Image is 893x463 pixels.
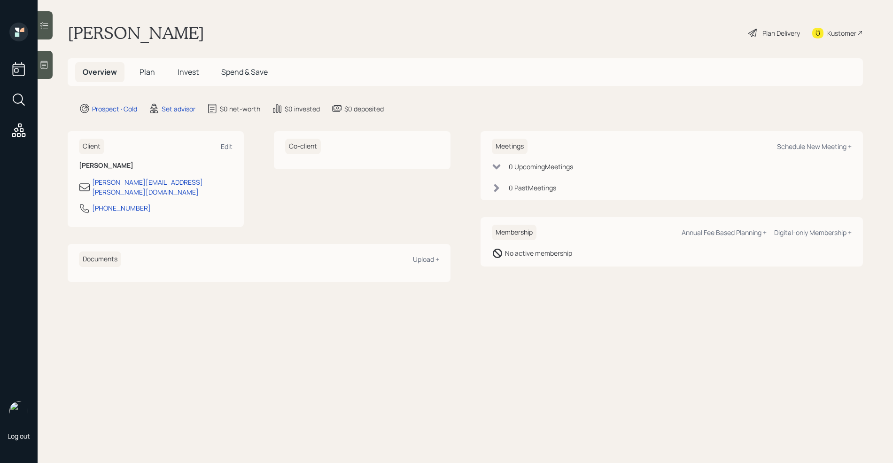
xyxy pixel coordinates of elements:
div: Log out [8,432,30,440]
h6: Co-client [285,139,321,154]
img: retirable_logo.png [9,401,28,420]
div: No active membership [505,248,572,258]
div: $0 invested [285,104,320,114]
div: [PERSON_NAME][EMAIL_ADDRESS][PERSON_NAME][DOMAIN_NAME] [92,177,233,197]
span: Overview [83,67,117,77]
div: [PHONE_NUMBER] [92,203,151,213]
div: 0 Upcoming Meeting s [509,162,573,172]
div: Annual Fee Based Planning + [682,228,767,237]
div: 0 Past Meeting s [509,183,556,193]
div: Upload + [413,255,439,264]
div: Prospect · Cold [92,104,137,114]
div: Kustomer [827,28,856,38]
h6: [PERSON_NAME] [79,162,233,170]
span: Invest [178,67,199,77]
div: $0 deposited [344,104,384,114]
div: Set advisor [162,104,195,114]
span: Plan [140,67,155,77]
h1: [PERSON_NAME] [68,23,204,43]
div: $0 net-worth [220,104,260,114]
span: Spend & Save [221,67,268,77]
h6: Meetings [492,139,528,154]
div: Digital-only Membership + [774,228,852,237]
div: Edit [221,142,233,151]
h6: Documents [79,251,121,267]
div: Schedule New Meeting + [777,142,852,151]
h6: Membership [492,225,536,240]
div: Plan Delivery [762,28,800,38]
h6: Client [79,139,104,154]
